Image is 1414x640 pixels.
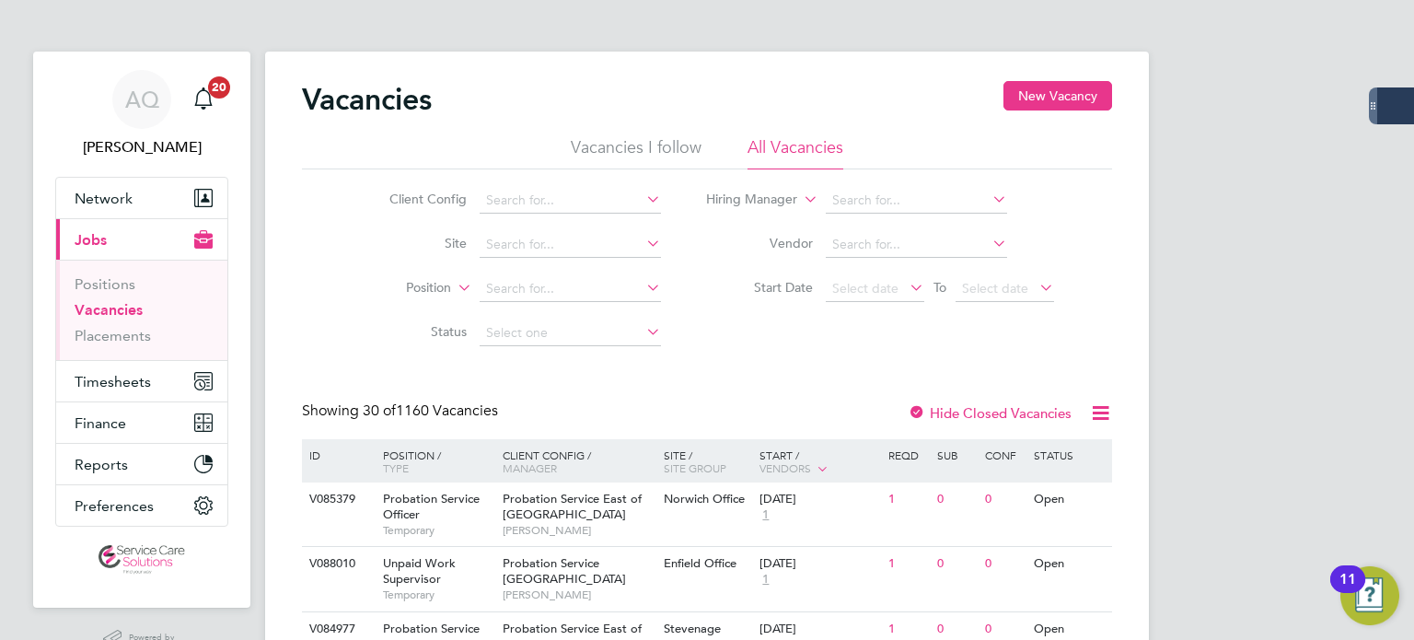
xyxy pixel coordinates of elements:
[503,588,655,602] span: [PERSON_NAME]
[503,460,557,475] span: Manager
[302,81,432,118] h2: Vacancies
[55,136,228,158] span: Andrew Quinney
[908,404,1072,422] label: Hide Closed Vacancies
[99,545,185,575] img: servicecare-logo-retina.png
[75,301,143,319] a: Vacancies
[56,260,227,360] div: Jobs
[361,191,467,207] label: Client Config
[503,523,655,538] span: [PERSON_NAME]
[980,547,1028,581] div: 0
[345,279,451,297] label: Position
[480,320,661,346] input: Select one
[1029,547,1109,581] div: Open
[302,401,502,421] div: Showing
[759,492,879,507] div: [DATE]
[832,280,898,297] span: Select date
[75,373,151,390] span: Timesheets
[664,491,745,506] span: Norwich Office
[305,547,369,581] div: V088010
[383,491,480,522] span: Probation Service Officer
[962,280,1028,297] span: Select date
[1339,579,1356,603] div: 11
[56,178,227,218] button: Network
[33,52,250,608] nav: Main navigation
[383,460,409,475] span: Type
[759,507,771,523] span: 1
[208,76,230,99] span: 20
[1029,439,1109,471] div: Status
[55,70,228,158] a: AQ[PERSON_NAME]
[884,439,932,471] div: Reqd
[56,444,227,484] button: Reports
[75,190,133,207] span: Network
[125,87,159,111] span: AQ
[707,235,813,251] label: Vendor
[480,188,661,214] input: Search for...
[759,572,771,588] span: 1
[75,414,126,432] span: Finance
[980,439,1028,471] div: Conf
[933,483,980,517] div: 0
[826,188,1007,214] input: Search for...
[759,556,879,572] div: [DATE]
[707,279,813,296] label: Start Date
[664,555,736,571] span: Enfield Office
[1003,81,1112,111] button: New Vacancy
[363,401,498,420] span: 1160 Vacancies
[503,491,642,522] span: Probation Service East of [GEOGRAPHIC_DATA]
[56,485,227,526] button: Preferences
[305,439,369,471] div: ID
[759,622,879,637] div: [DATE]
[75,456,128,473] span: Reports
[884,547,932,581] div: 1
[1340,566,1399,625] button: Open Resource Center, 11 new notifications
[56,361,227,401] button: Timesheets
[75,231,107,249] span: Jobs
[185,70,222,129] a: 20
[75,275,135,293] a: Positions
[75,497,154,515] span: Preferences
[826,232,1007,258] input: Search for...
[75,327,151,344] a: Placements
[361,323,467,340] label: Status
[748,136,843,169] li: All Vacancies
[933,547,980,581] div: 0
[480,276,661,302] input: Search for...
[759,460,811,475] span: Vendors
[56,402,227,443] button: Finance
[503,555,626,587] span: Probation Service [GEOGRAPHIC_DATA]
[369,439,498,483] div: Position /
[55,545,228,575] a: Go to home page
[928,275,952,299] span: To
[884,483,932,517] div: 1
[363,401,396,420] span: 30 of
[664,460,726,475] span: Site Group
[383,523,493,538] span: Temporary
[571,136,701,169] li: Vacancies I follow
[361,235,467,251] label: Site
[305,483,369,517] div: V085379
[480,232,661,258] input: Search for...
[933,439,980,471] div: Sub
[659,439,756,483] div: Site /
[383,555,456,587] span: Unpaid Work Supervisor
[56,219,227,260] button: Jobs
[980,483,1028,517] div: 0
[498,439,659,483] div: Client Config /
[383,588,493,602] span: Temporary
[755,439,884,485] div: Start /
[1029,483,1109,517] div: Open
[691,191,797,209] label: Hiring Manager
